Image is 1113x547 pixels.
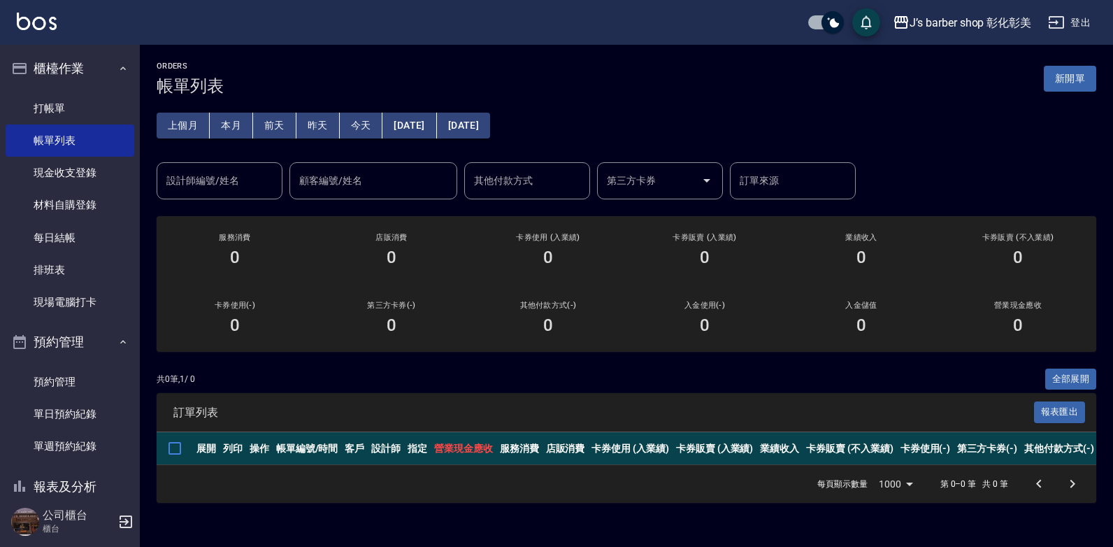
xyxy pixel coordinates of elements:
th: 其他付款方式(-) [1021,432,1098,465]
h3: 0 [856,248,866,267]
th: 服務消費 [496,432,543,465]
button: J’s barber shop 彰化彰美 [887,8,1037,37]
h2: 營業現金應收 [956,301,1079,310]
th: 列印 [220,432,246,465]
button: 全部展開 [1045,369,1097,390]
a: 單週預約紀錄 [6,430,134,462]
h2: ORDERS [157,62,224,71]
th: 第三方卡券(-) [954,432,1021,465]
button: 預約管理 [6,324,134,360]
button: 登出 [1042,10,1096,36]
th: 卡券使用 (入業績) [588,432,673,465]
th: 客戶 [341,432,368,465]
h2: 入金儲值 [800,301,923,310]
button: 櫃檯作業 [6,50,134,87]
button: save [852,8,880,36]
button: [DATE] [382,113,436,138]
th: 操作 [246,432,273,465]
h3: 服務消費 [173,233,296,242]
button: 前天 [253,113,296,138]
h2: 店販消費 [330,233,453,242]
h2: 入金使用(-) [643,301,766,310]
h3: 0 [543,248,553,267]
div: J’s barber shop 彰化彰美 [910,14,1031,31]
a: 每日結帳 [6,222,134,254]
a: 打帳單 [6,92,134,125]
h3: 帳單列表 [157,76,224,96]
p: 共 0 筆, 1 / 0 [157,373,195,385]
button: 報表及分析 [6,469,134,505]
button: 新開單 [1044,66,1096,92]
p: 第 0–0 筆 共 0 筆 [940,478,1008,490]
a: 帳單列表 [6,125,134,157]
a: 現場電腦打卡 [6,286,134,318]
img: Person [11,508,39,536]
div: 1000 [873,465,918,503]
th: 卡券販賣 (不入業績) [803,432,896,465]
h2: 卡券販賣 (入業績) [643,233,766,242]
h2: 業績收入 [800,233,923,242]
th: 設計師 [368,432,404,465]
h3: 0 [543,315,553,335]
button: 上個月 [157,113,210,138]
th: 營業現金應收 [431,432,496,465]
th: 帳單編號/時間 [273,432,342,465]
button: 昨天 [296,113,340,138]
button: [DATE] [437,113,490,138]
h2: 卡券販賣 (不入業績) [956,233,1079,242]
h2: 卡券使用 (入業績) [487,233,610,242]
h3: 0 [700,315,710,335]
h3: 0 [230,248,240,267]
h3: 0 [700,248,710,267]
th: 卡券使用(-) [897,432,954,465]
th: 店販消費 [543,432,589,465]
h2: 其他付款方式(-) [487,301,610,310]
p: 每頁顯示數量 [817,478,868,490]
span: 訂單列表 [173,406,1034,420]
a: 報表匯出 [1034,405,1086,418]
button: 本月 [210,113,253,138]
a: 單日預約紀錄 [6,398,134,430]
a: 預約管理 [6,366,134,398]
th: 卡券販賣 (入業績) [673,432,757,465]
th: 業績收入 [756,432,803,465]
h3: 0 [387,315,396,335]
h2: 第三方卡券(-) [330,301,453,310]
img: Logo [17,13,57,30]
th: 指定 [404,432,431,465]
a: 現金收支登錄 [6,157,134,189]
h2: 卡券使用(-) [173,301,296,310]
a: 新開單 [1044,71,1096,85]
h3: 0 [230,315,240,335]
th: 展開 [193,432,220,465]
h3: 0 [856,315,866,335]
button: 今天 [340,113,383,138]
p: 櫃台 [43,523,114,535]
button: Open [696,169,718,192]
h3: 0 [387,248,396,267]
h5: 公司櫃台 [43,509,114,523]
button: 報表匯出 [1034,402,1086,423]
a: 材料自購登錄 [6,189,134,221]
a: 排班表 [6,254,134,286]
h3: 0 [1013,248,1023,267]
h3: 0 [1013,315,1023,335]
